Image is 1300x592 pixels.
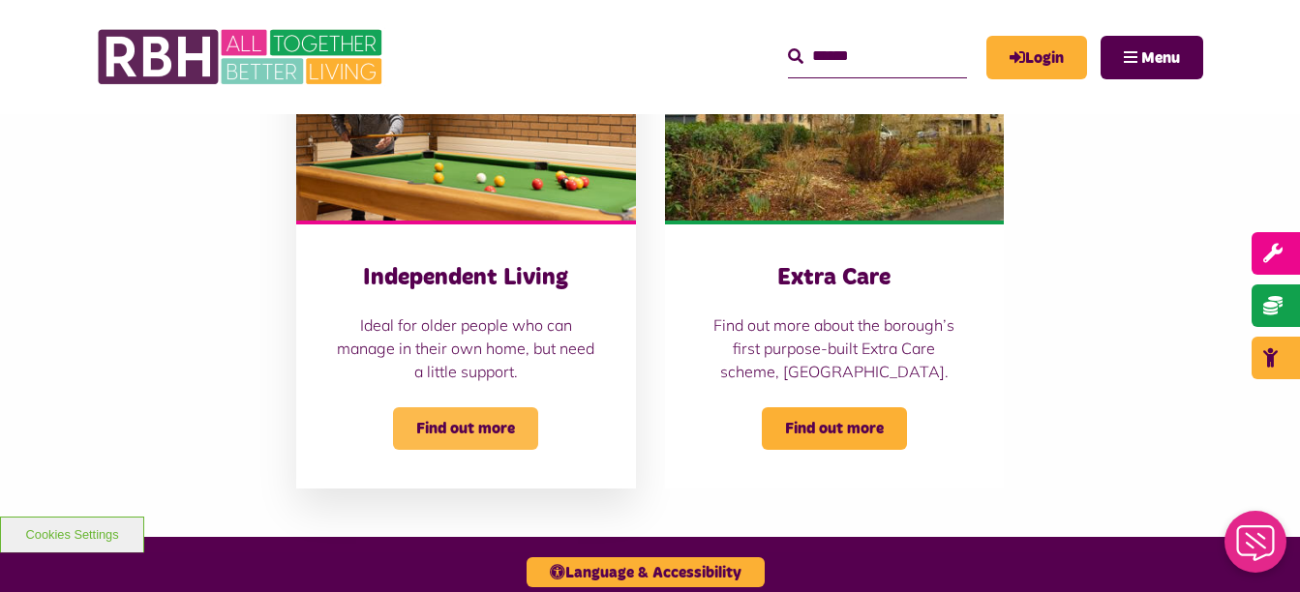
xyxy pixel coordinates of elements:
button: Navigation [1101,36,1203,79]
img: Littleborough February 2024 Colour Edit (6) [665,9,1005,221]
h3: Extra Care [704,263,966,293]
p: Find out more about the borough’s first purpose-built Extra Care scheme, [GEOGRAPHIC_DATA]. [704,313,966,383]
img: RBH [97,19,387,95]
p: Ideal for older people who can manage in their own home, but need a little support. [335,313,597,383]
span: Menu [1141,50,1180,66]
a: Extra Care Find out more about the borough’s first purpose-built Extra Care scheme, [GEOGRAPHIC_D... [665,9,1005,488]
input: Search [788,36,967,77]
h3: Independent Living [335,263,597,293]
span: Find out more [762,407,907,450]
button: Language & Accessibility [527,557,765,587]
span: Find out more [393,407,538,450]
a: MyRBH [986,36,1087,79]
img: SAZMEDIA RBH 23FEB2024 146 [296,9,636,221]
iframe: Netcall Web Assistant for live chat [1213,505,1300,592]
a: Independent Living Ideal for older people who can manage in their own home, but need a little sup... [296,9,636,488]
